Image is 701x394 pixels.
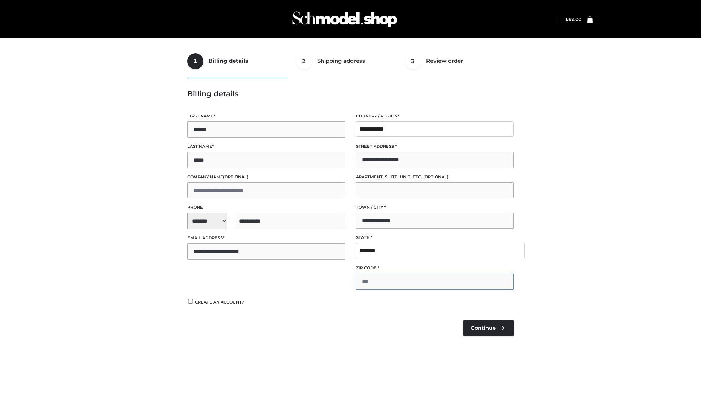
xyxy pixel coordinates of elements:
label: State [356,234,514,241]
span: Create an account? [195,300,244,305]
input: Create an account? [187,299,194,304]
bdi: 89.00 [566,16,581,22]
label: Apartment, suite, unit, etc. [356,174,514,181]
span: (optional) [223,174,248,179]
label: Town / City [356,204,514,211]
h3: Billing details [187,89,514,98]
label: Email address [187,235,345,242]
label: Street address [356,143,514,150]
span: Continue [471,325,496,331]
label: Country / Region [356,113,514,120]
label: Phone [187,204,345,211]
span: £ [566,16,568,22]
label: First name [187,113,345,120]
a: Continue [463,320,514,336]
span: (optional) [423,174,448,179]
img: Schmodel Admin 964 [290,5,399,34]
label: ZIP Code [356,264,514,271]
label: Company name [187,174,345,181]
label: Last name [187,143,345,150]
a: £89.00 [566,16,581,22]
